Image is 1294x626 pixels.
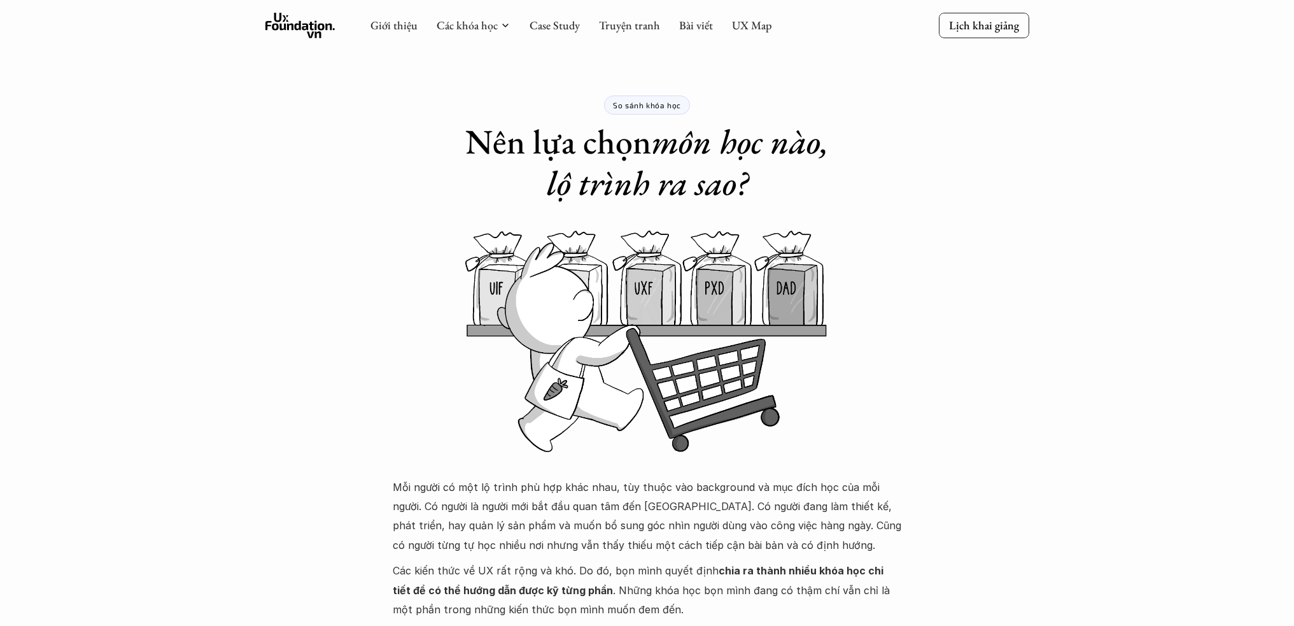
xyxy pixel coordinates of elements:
[437,18,498,32] a: Các khóa học
[450,121,845,204] h1: Nên lựa chọn
[732,18,772,32] a: UX Map
[547,119,837,205] em: môn học nào, lộ trình ra sao?
[679,18,713,32] a: Bài viết
[530,18,580,32] a: Case Study
[949,18,1019,32] p: Lịch khai giảng
[939,13,1029,38] a: Lịch khai giảng
[370,18,418,32] a: Giới thiệu
[393,478,902,555] p: Mỗi người có một lộ trình phù hợp khác nhau, tùy thuộc vào background và mục đích học của mỗi ngư...
[599,18,660,32] a: Truyện tranh
[393,561,902,619] p: Các kiến thức về UX rất rộng và khó. Do đó, bọn mình quyết định . Những khóa học bọn mình đang có...
[393,564,886,596] strong: chia ra thành nhiều khóa học chi tiết để có thể hướng dẫn được kỹ từng phần
[613,101,681,110] p: So sánh khóa học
